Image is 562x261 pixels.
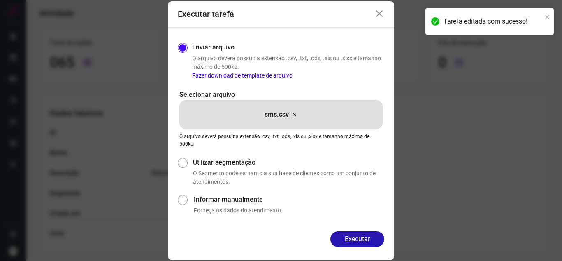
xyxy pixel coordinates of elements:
[192,72,293,79] a: Fazer download de template de arquivo
[192,54,384,80] p: O arquivo deverá possuir a extensão .csv, .txt, .ods, .xls ou .xlsx e tamanho máximo de 500kb.
[178,9,234,19] h3: Executar tarefa
[194,206,384,215] p: Forneça os dados do atendimento.
[194,195,384,205] label: Informar manualmente
[444,16,542,26] div: Tarefa editada com sucesso!
[179,90,383,100] p: Selecionar arquivo
[330,231,384,247] button: Executar
[193,158,384,167] label: Utilizar segmentação
[193,169,384,186] p: O Segmento pode ser tanto a sua base de clientes como um conjunto de atendimentos.
[545,12,550,21] button: close
[265,110,289,120] p: sms.csv
[179,133,383,148] p: O arquivo deverá possuir a extensão .csv, .txt, .ods, .xls ou .xlsx e tamanho máximo de 500kb.
[192,42,235,52] label: Enviar arquivo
